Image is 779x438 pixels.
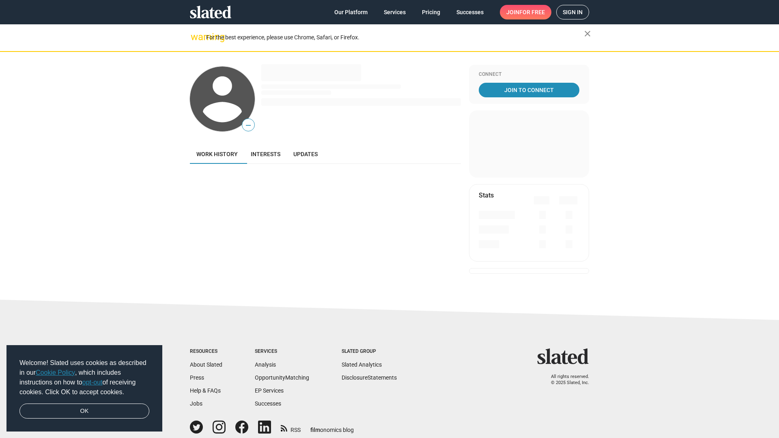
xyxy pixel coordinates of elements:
[191,32,200,42] mat-icon: warning
[255,400,281,407] a: Successes
[190,374,204,381] a: Press
[281,421,301,434] a: RSS
[310,420,354,434] a: filmonomics blog
[542,374,589,386] p: All rights reserved. © 2025 Slated, Inc.
[328,5,374,19] a: Our Platform
[190,361,222,368] a: About Slated
[519,5,545,19] span: for free
[6,345,162,432] div: cookieconsent
[422,5,440,19] span: Pricing
[583,29,592,39] mat-icon: close
[287,144,324,164] a: Updates
[255,387,284,394] a: EP Services
[342,374,397,381] a: DisclosureStatements
[563,5,583,19] span: Sign in
[190,348,222,355] div: Resources
[19,404,149,419] a: dismiss cookie message
[479,83,579,97] a: Join To Connect
[206,32,584,43] div: For the best experience, please use Chrome, Safari, or Firefox.
[556,5,589,19] a: Sign in
[384,5,406,19] span: Services
[293,151,318,157] span: Updates
[377,5,412,19] a: Services
[334,5,368,19] span: Our Platform
[190,144,244,164] a: Work history
[242,120,254,131] span: —
[342,348,397,355] div: Slated Group
[19,358,149,397] span: Welcome! Slated uses cookies as described in our , which includes instructions on how to of recei...
[190,400,202,407] a: Jobs
[500,5,551,19] a: Joinfor free
[36,369,75,376] a: Cookie Policy
[506,5,545,19] span: Join
[255,361,276,368] a: Analysis
[255,374,309,381] a: OpportunityMatching
[479,71,579,78] div: Connect
[480,83,578,97] span: Join To Connect
[196,151,238,157] span: Work history
[244,144,287,164] a: Interests
[255,348,309,355] div: Services
[190,387,221,394] a: Help & FAQs
[456,5,484,19] span: Successes
[310,427,320,433] span: film
[479,191,494,200] mat-card-title: Stats
[82,379,103,386] a: opt-out
[450,5,490,19] a: Successes
[342,361,382,368] a: Slated Analytics
[415,5,447,19] a: Pricing
[251,151,280,157] span: Interests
